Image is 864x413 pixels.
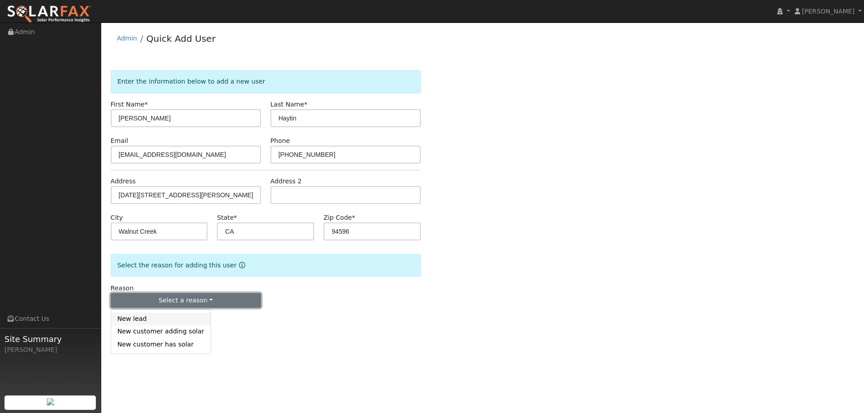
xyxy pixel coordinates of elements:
[237,262,245,269] a: Reason for new user
[47,398,54,405] img: retrieve
[146,33,216,44] a: Quick Add User
[111,325,211,338] a: New customer adding solar
[234,214,237,221] span: Required
[217,213,237,222] label: State
[111,313,211,325] a: New lead
[111,70,421,93] div: Enter the information below to add a new user
[4,333,96,345] span: Site Summary
[111,338,211,351] a: New customer has solar
[324,213,355,222] label: Zip Code
[802,8,855,15] span: [PERSON_NAME]
[111,213,123,222] label: City
[111,254,421,277] div: Select the reason for adding this user
[111,100,148,109] label: First Name
[352,214,355,221] span: Required
[111,177,136,186] label: Address
[270,177,302,186] label: Address 2
[111,136,128,146] label: Email
[111,284,134,293] label: Reason
[270,100,307,109] label: Last Name
[4,345,96,355] div: [PERSON_NAME]
[111,293,261,308] button: Select a reason
[7,5,91,24] img: SolarFax
[270,136,290,146] label: Phone
[117,35,137,42] a: Admin
[144,101,148,108] span: Required
[304,101,307,108] span: Required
